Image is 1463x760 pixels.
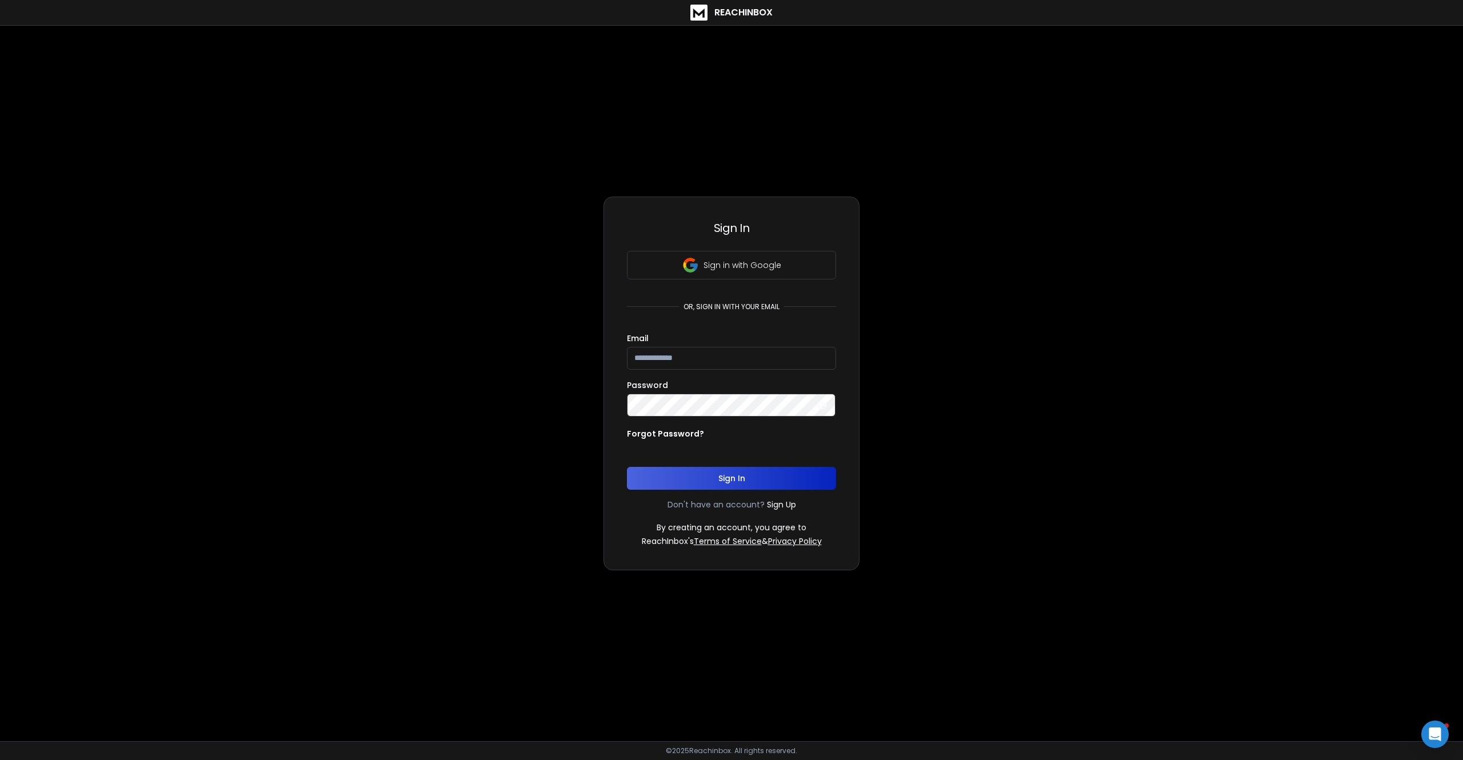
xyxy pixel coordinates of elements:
h3: Sign In [627,220,836,236]
label: Password [627,381,668,389]
a: ReachInbox [690,5,773,21]
p: Sign in with Google [703,259,781,271]
img: logo [690,5,707,21]
h1: ReachInbox [714,6,773,19]
a: Privacy Policy [768,535,822,547]
div: Open Intercom Messenger [1421,721,1449,748]
a: Terms of Service [694,535,762,547]
button: Sign In [627,467,836,490]
p: Forgot Password? [627,428,704,439]
button: Sign in with Google [627,251,836,279]
p: By creating an account, you agree to [657,522,806,533]
p: ReachInbox's & [642,535,822,547]
p: © 2025 Reachinbox. All rights reserved. [666,746,797,755]
a: Sign Up [767,499,796,510]
p: or, sign in with your email [679,302,784,311]
label: Email [627,334,649,342]
p: Don't have an account? [667,499,765,510]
